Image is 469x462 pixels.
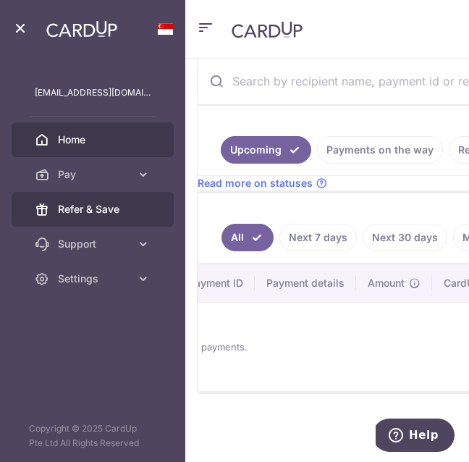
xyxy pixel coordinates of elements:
[363,224,447,251] a: Next 30 days
[279,224,357,251] a: Next 7 days
[376,419,455,455] iframe: Opens a widget where you can find more information
[177,264,255,302] th: Payment ID
[46,20,117,38] img: CardUp
[58,133,151,147] span: Home
[221,136,311,164] a: Upcoming
[12,122,174,157] a: Home
[198,176,313,190] span: Read more on statuses
[317,136,443,164] a: Payments on the way
[12,157,174,192] a: Pay
[198,176,327,190] a: Read more on statuses
[58,202,151,217] span: Refer & Save
[368,276,405,290] span: Amount
[12,261,174,296] a: Settings
[12,192,174,227] a: Refer & Save
[35,85,151,100] p: [EMAIL_ADDRESS][DOMAIN_NAME]
[12,421,174,450] p: Copyright © 2025 CardUp Pte Ltd All Rights Reserved
[12,227,174,261] a: Support
[58,237,130,251] span: Support
[58,272,130,286] span: Settings
[255,264,356,302] th: Payment details
[58,167,130,182] span: Pay
[232,21,303,38] img: CardUp
[221,224,274,251] a: All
